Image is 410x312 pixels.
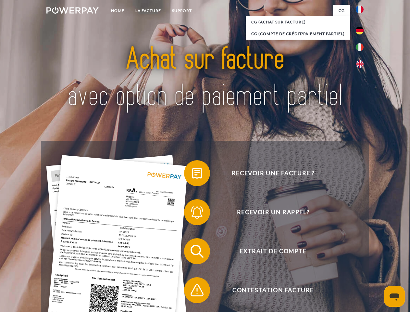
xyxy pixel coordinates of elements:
[193,160,353,186] span: Recevoir une facture ?
[189,243,205,259] img: qb_search.svg
[189,165,205,181] img: qb_bill.svg
[184,277,353,303] button: Contestation Facture
[167,5,197,17] a: Support
[46,7,99,14] img: logo-powerpay-white.svg
[130,5,167,17] a: LA FACTURE
[356,27,364,34] img: de
[189,204,205,220] img: qb_bell.svg
[193,277,353,303] span: Contestation Facture
[193,238,353,264] span: Extrait de compte
[189,282,205,298] img: qb_warning.svg
[246,28,350,40] a: CG (Compte de crédit/paiement partiel)
[384,286,405,307] iframe: Bouton de lancement de la fenêtre de messagerie
[356,43,364,51] img: it
[184,238,353,264] button: Extrait de compte
[356,60,364,68] img: en
[62,31,348,124] img: title-powerpay_fr.svg
[184,199,353,225] button: Recevoir un rappel?
[333,5,350,17] a: CG
[106,5,130,17] a: Home
[184,160,353,186] button: Recevoir une facture ?
[193,199,353,225] span: Recevoir un rappel?
[356,6,364,13] img: fr
[246,16,350,28] a: CG (achat sur facture)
